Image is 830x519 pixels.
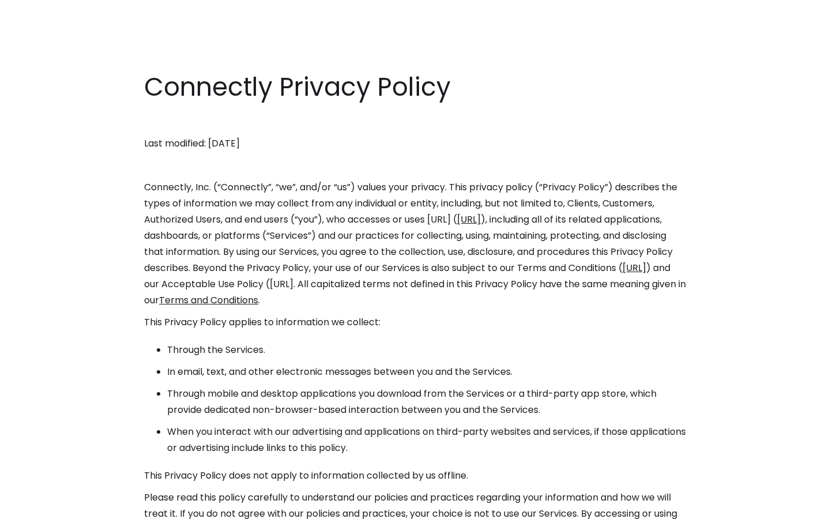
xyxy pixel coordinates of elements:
[622,261,646,274] a: [URL]
[167,364,686,380] li: In email, text, and other electronic messages between you and the Services.
[144,314,686,330] p: This Privacy Policy applies to information we collect:
[167,424,686,456] li: When you interact with our advertising and applications on third-party websites and services, if ...
[167,386,686,418] li: Through mobile and desktop applications you download from the Services or a third-party app store...
[23,499,69,515] ul: Language list
[159,294,258,307] a: Terms and Conditions
[144,157,686,174] p: ‍
[144,136,686,152] p: Last modified: [DATE]
[144,114,686,130] p: ‍
[457,213,481,226] a: [URL]
[12,498,69,515] aside: Language selected: English
[144,468,686,484] p: This Privacy Policy does not apply to information collected by us offline.
[144,69,686,105] h1: Connectly Privacy Policy
[167,342,686,358] li: Through the Services.
[144,179,686,309] p: Connectly, Inc. (“Connectly”, “we”, and/or “us”) values your privacy. This privacy policy (“Priva...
